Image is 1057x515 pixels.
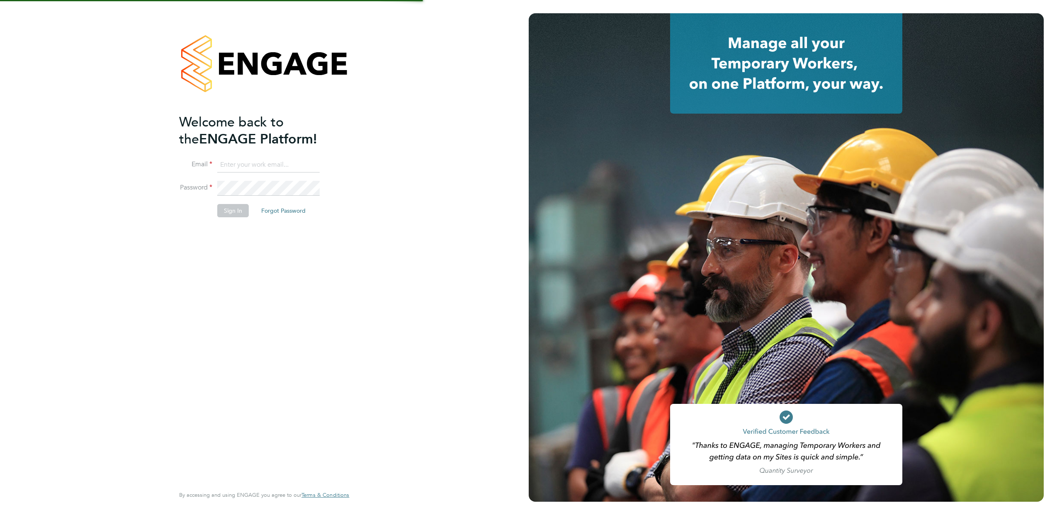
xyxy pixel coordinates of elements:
button: Forgot Password [255,204,312,217]
label: Email [179,160,212,169]
h2: ENGAGE Platform! [179,114,341,148]
span: Welcome back to the [179,114,284,147]
button: Sign In [217,204,249,217]
label: Password [179,183,212,192]
span: By accessing and using ENGAGE you agree to our [179,491,349,498]
input: Enter your work email... [217,158,320,172]
a: Terms & Conditions [301,492,349,498]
